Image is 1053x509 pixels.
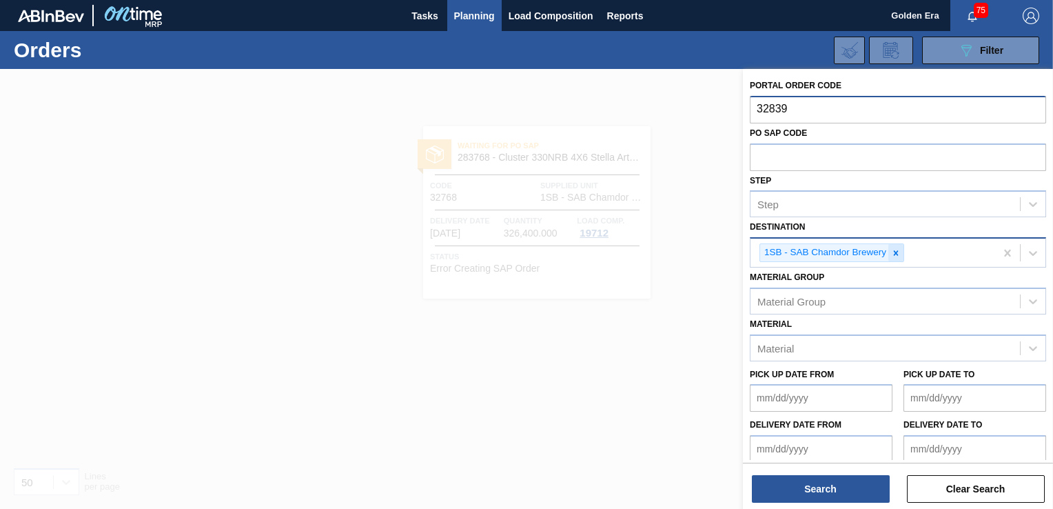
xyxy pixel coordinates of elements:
label: Destination [750,222,805,232]
label: Pick up Date from [750,370,834,379]
input: mm/dd/yyyy [903,384,1046,412]
div: Material [757,342,794,354]
button: Notifications [950,6,994,26]
label: Delivery Date from [750,420,841,430]
span: Load Composition [509,8,593,24]
div: Order Review Request [869,37,913,64]
div: Import Order Negotiation [834,37,865,64]
span: Filter [980,45,1003,56]
label: Step [750,176,771,186]
h1: Orders [14,42,212,58]
span: Planning [454,8,495,24]
button: Filter [922,37,1039,64]
input: mm/dd/yyyy [903,435,1046,463]
div: Material Group [757,295,826,307]
label: Pick up Date to [903,370,974,379]
img: TNhmsLtSVTkK8tSr43FrP2fwEKptu5GPRR3wAAAABJRU5ErkJggg== [18,10,84,22]
label: Material Group [750,272,824,282]
label: Delivery Date to [903,420,982,430]
label: Material [750,319,792,329]
span: Tasks [410,8,440,24]
input: mm/dd/yyyy [750,435,892,463]
img: Logout [1023,8,1039,24]
div: Step [757,199,779,210]
span: Reports [607,8,644,24]
span: 75 [974,3,988,18]
label: PO SAP Code [750,128,807,138]
input: mm/dd/yyyy [750,384,892,412]
label: Portal Order Code [750,81,841,90]
div: 1SB - SAB Chamdor Brewery [760,244,888,261]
